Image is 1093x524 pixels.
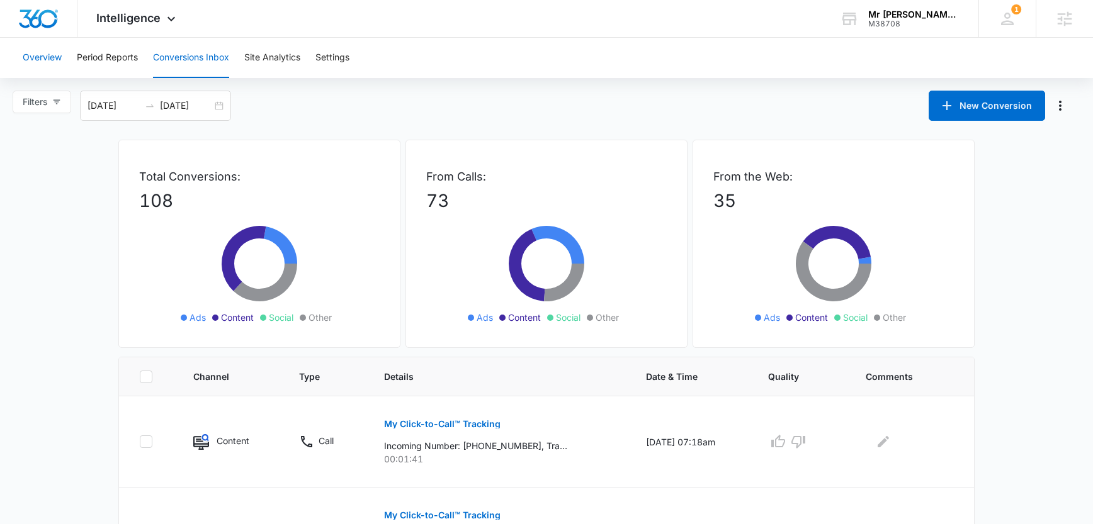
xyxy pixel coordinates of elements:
button: Filters [13,91,71,113]
input: End date [160,99,212,113]
span: to [145,101,155,111]
span: Other [883,311,906,324]
p: From Calls: [426,168,667,185]
button: Site Analytics [244,38,300,78]
span: Ads [764,311,780,324]
span: Content [221,311,254,324]
span: Ads [190,311,206,324]
span: Other [596,311,619,324]
input: Start date [88,99,140,113]
p: My Click-to-Call™ Tracking [384,420,501,428]
div: account name [868,9,960,20]
p: Content [217,434,249,447]
button: Manage Numbers [1050,96,1070,116]
button: New Conversion [929,91,1045,121]
span: Quality [768,370,817,383]
button: Edit Comments [873,432,893,452]
span: Channel [193,370,251,383]
p: 35 [713,187,954,214]
p: Call [319,434,334,447]
div: account id [868,20,960,28]
div: notifications count [1011,4,1021,14]
span: Type [299,370,336,383]
span: Social [269,311,293,324]
span: swap-right [145,101,155,111]
span: Other [309,311,332,324]
td: [DATE] 07:18am [631,396,754,488]
span: Intelligence [96,11,161,25]
p: From the Web: [713,168,954,185]
p: Incoming Number: [PHONE_NUMBER], Tracking Number: [PHONE_NUMBER], Ring To: [PHONE_NUMBER], Caller... [384,439,567,452]
p: 108 [139,187,380,214]
button: My Click-to-Call™ Tracking [384,409,501,439]
span: Social [556,311,580,324]
p: 73 [426,187,667,214]
span: Content [508,311,541,324]
p: My Click-to-Call™ Tracking [384,511,501,520]
span: Content [795,311,828,324]
span: Social [843,311,868,324]
span: Comments [866,370,936,383]
p: Total Conversions: [139,168,380,185]
span: Ads [477,311,493,324]
button: Period Reports [77,38,138,78]
span: Date & Time [646,370,720,383]
span: 1 [1011,4,1021,14]
button: Settings [315,38,349,78]
span: Filters [23,95,47,109]
span: Details [384,370,597,383]
p: 00:01:41 [384,452,615,465]
button: Conversions Inbox [153,38,229,78]
button: Overview [23,38,62,78]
